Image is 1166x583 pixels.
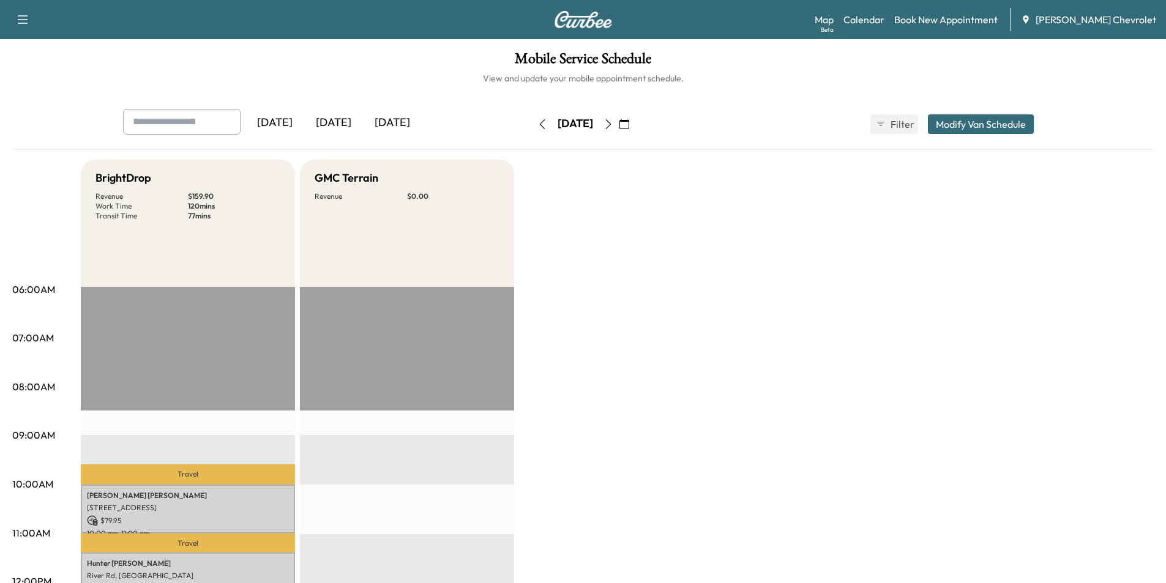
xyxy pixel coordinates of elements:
[315,191,407,201] p: Revenue
[87,503,289,513] p: [STREET_ADDRESS]
[12,428,55,442] p: 09:00AM
[12,477,53,491] p: 10:00AM
[87,571,289,581] p: River Rd, [GEOGRAPHIC_DATA]
[87,515,289,526] p: $ 79.95
[12,72,1154,84] h6: View and update your mobile appointment schedule.
[12,525,50,540] p: 11:00AM
[821,25,834,34] div: Beta
[1036,12,1156,27] span: [PERSON_NAME] Chevrolet
[363,109,422,137] div: [DATE]
[894,12,998,27] a: Book New Appointment
[87,529,289,538] p: 10:00 am - 11:00 am
[95,211,188,221] p: Transit Time
[188,191,280,201] p: $ 159.90
[81,533,295,552] p: Travel
[245,109,304,137] div: [DATE]
[87,559,289,568] p: Hunter [PERSON_NAME]
[12,330,54,345] p: 07:00AM
[12,379,55,394] p: 08:00AM
[554,11,613,28] img: Curbee Logo
[891,117,913,132] span: Filter
[870,114,918,134] button: Filter
[95,191,188,201] p: Revenue
[304,109,363,137] div: [DATE]
[843,12,884,27] a: Calendar
[928,114,1034,134] button: Modify Van Schedule
[815,12,834,27] a: MapBeta
[81,464,295,484] p: Travel
[188,211,280,221] p: 77 mins
[12,282,55,297] p: 06:00AM
[95,201,188,211] p: Work Time
[95,169,151,187] h5: BrightDrop
[188,201,280,211] p: 120 mins
[12,51,1154,72] h1: Mobile Service Schedule
[315,169,378,187] h5: GMC Terrain
[558,116,593,132] div: [DATE]
[87,491,289,500] p: [PERSON_NAME] [PERSON_NAME]
[407,191,499,201] p: $ 0.00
